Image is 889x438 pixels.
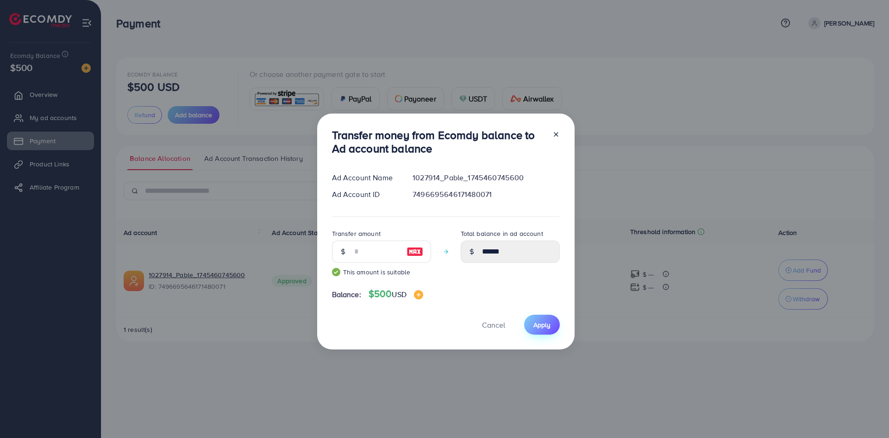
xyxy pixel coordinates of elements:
small: This amount is suitable [332,267,431,277]
img: image [407,246,423,257]
span: Balance: [332,289,361,300]
label: Total balance in ad account [461,229,543,238]
span: Apply [533,320,551,330]
div: 1027914_Pable_1745460745600 [405,172,567,183]
div: 7496695646171480071 [405,189,567,200]
span: USD [392,289,406,299]
button: Apply [524,315,560,335]
iframe: Chat [850,396,882,431]
label: Transfer amount [332,229,381,238]
button: Cancel [470,315,517,335]
div: Ad Account ID [325,189,406,200]
span: Cancel [482,320,505,330]
h3: Transfer money from Ecomdy balance to Ad account balance [332,128,545,155]
img: guide [332,268,340,276]
img: image [414,290,423,299]
h4: $500 [369,288,423,300]
div: Ad Account Name [325,172,406,183]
